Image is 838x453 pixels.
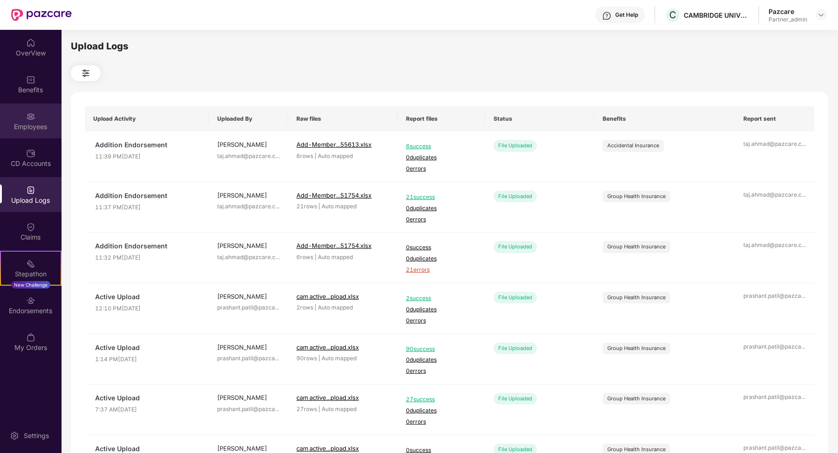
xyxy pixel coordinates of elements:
span: | [315,304,316,311]
img: svg+xml;base64,PHN2ZyBpZD0iRHJvcGRvd24tMzJ4MzIiIHhtbG5zPSJodHRwOi8vd3d3LnczLm9yZy8yMDAwL3N2ZyIgd2... [817,11,825,19]
span: 2 success [406,294,477,303]
div: New Challenge [11,281,50,288]
span: C [669,9,676,21]
span: cam active...pload.xlsx [296,293,359,300]
div: File Uploaded [494,191,537,202]
div: taj.ahmad@pazcare.c [217,253,280,262]
span: 0 errors [406,418,477,426]
div: File Uploaded [494,343,537,354]
span: Active Upload [95,343,200,353]
th: Report sent [735,106,814,131]
div: [PERSON_NAME] [217,393,280,402]
span: Addition Endorsement [95,191,200,201]
div: prashant.patil@pazca [743,393,806,402]
span: Auto mapped [322,405,357,412]
div: Get Help [615,11,638,19]
span: | [318,405,320,412]
div: Settings [21,431,52,440]
span: ... [275,355,279,362]
span: ... [802,241,806,248]
span: 90 success [406,345,477,354]
span: 21 errors [406,266,477,275]
th: Report files [398,106,485,131]
span: ... [275,254,280,261]
span: Add-Member...51754.xlsx [296,192,371,199]
img: svg+xml;base64,PHN2ZyB4bWxucz0iaHR0cDovL3d3dy53My5vcmcvMjAwMC9zdmciIHdpZHRoPSIyNCIgaGVpZ2h0PSIyNC... [80,68,91,79]
div: prashant.patil@pazca [217,354,280,363]
span: 7:37 AM[DATE] [95,405,200,414]
span: cam active...pload.xlsx [296,394,359,401]
img: svg+xml;base64,PHN2ZyBpZD0iQmVuZWZpdHMiIHhtbG5zPSJodHRwOi8vd3d3LnczLm9yZy8yMDAwL3N2ZyIgd2lkdGg9Ij... [26,75,35,84]
span: 27 success [406,395,477,404]
div: [PERSON_NAME] [217,444,280,453]
div: File Uploaded [494,292,537,303]
div: File Uploaded [494,241,537,253]
img: svg+xml;base64,PHN2ZyBpZD0iTXlfT3JkZXJzIiBkYXRhLW5hbWU9Ik15IE9yZGVycyIgeG1sbnM9Imh0dHA6Ly93d3cudz... [26,333,35,342]
span: 0 duplicates [406,406,477,415]
span: 11:32 PM[DATE] [95,254,200,262]
img: svg+xml;base64,PHN2ZyBpZD0iU2V0dGluZy0yMHgyMCIgeG1sbnM9Imh0dHA6Ly93d3cudzMub3JnLzIwMDAvc3ZnIiB3aW... [10,431,19,440]
span: ... [275,304,279,311]
div: CAMBRIDGE UNIVERSITY PRESS & ASSESSMENT INDIA PRIVATE LIMITED [684,11,749,20]
span: ... [801,393,805,400]
div: [PERSON_NAME] [217,292,280,301]
span: ... [801,343,805,350]
th: Status [485,106,595,131]
span: 0 duplicates [406,204,477,213]
div: taj.ahmad@pazcare.c [217,152,280,161]
span: ... [275,405,279,412]
img: svg+xml;base64,PHN2ZyB4bWxucz0iaHR0cDovL3d3dy53My5vcmcvMjAwMC9zdmciIHdpZHRoPSIyMSIgaGVpZ2h0PSIyMC... [26,259,35,268]
th: Upload Activity [85,106,209,131]
img: svg+xml;base64,PHN2ZyBpZD0iVXBsb2FkX0xvZ3MiIGRhdGEtbmFtZT0iVXBsb2FkIExvZ3MiIHhtbG5zPSJodHRwOi8vd3... [26,185,35,195]
div: [PERSON_NAME] [217,241,280,250]
span: 0 duplicates [406,305,477,314]
span: Add-Member...51754.xlsx [296,242,371,249]
span: ... [802,191,806,198]
th: Uploaded By [209,106,288,131]
div: Partner_admin [769,16,807,23]
div: Group Health Insurance [607,395,666,403]
th: Benefits [594,106,735,131]
span: | [318,203,320,210]
span: 11:39 PM[DATE] [95,152,200,161]
img: svg+xml;base64,PHN2ZyBpZD0iRW1wbG95ZWVzIiB4bWxucz0iaHR0cDovL3d3dy53My5vcmcvMjAwMC9zdmciIHdpZHRoPS... [26,112,35,121]
span: ... [802,140,806,147]
span: 21 rows [296,203,317,210]
div: Group Health Insurance [607,294,666,302]
span: ... [275,152,280,159]
span: | [318,355,320,362]
span: 0 errors [406,215,477,224]
span: 2 rows [296,304,313,311]
div: [PERSON_NAME] [217,343,280,352]
div: [PERSON_NAME] [217,191,280,200]
div: prashant.patil@pazca [743,292,806,301]
span: Active Upload [95,292,200,302]
div: Upload Logs [71,39,828,54]
span: 11:37 PM[DATE] [95,203,200,212]
span: cam active...pload.xlsx [296,343,359,351]
div: Group Health Insurance [607,243,666,251]
div: [PERSON_NAME] [217,140,280,149]
span: | [315,254,316,261]
span: ... [275,203,280,210]
span: Active Upload [95,393,200,403]
div: Group Health Insurance [607,344,666,352]
span: 0 duplicates [406,153,477,162]
div: prashant.patil@pazca [743,444,806,453]
div: taj.ahmad@pazcare.c [217,202,280,211]
span: Addition Endorsement [95,140,200,150]
span: Addition Endorsement [95,241,200,251]
span: ... [801,292,805,299]
div: taj.ahmad@pazcare.c [743,241,806,250]
div: Stepathon [1,269,61,279]
span: 0 success [406,243,477,252]
span: 6 success [406,142,477,151]
span: 0 errors [406,367,477,376]
span: 6 rows [296,152,313,159]
div: Pazcare [769,7,807,16]
div: File Uploaded [494,393,537,405]
div: Group Health Insurance [607,192,666,200]
img: svg+xml;base64,PHN2ZyBpZD0iSG9tZSIgeG1sbnM9Imh0dHA6Ly93d3cudzMub3JnLzIwMDAvc3ZnIiB3aWR0aD0iMjAiIG... [26,38,35,48]
span: 6 rows [296,254,313,261]
span: 21 success [406,193,477,202]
